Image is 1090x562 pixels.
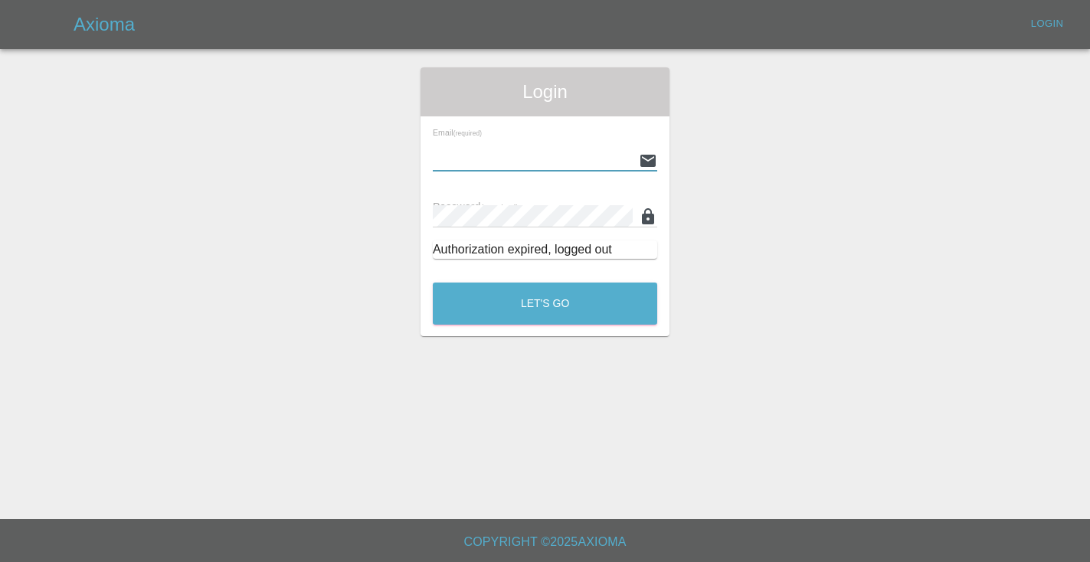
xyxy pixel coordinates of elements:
span: Email [433,128,482,137]
small: (required) [453,130,482,137]
span: Login [433,80,657,104]
small: (required) [480,203,519,212]
h6: Copyright © 2025 Axioma [12,531,1078,553]
div: Authorization expired, logged out [433,240,657,259]
a: Login [1023,12,1072,36]
span: Password [433,201,519,213]
button: Let's Go [433,283,657,325]
h5: Axioma [74,12,135,37]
